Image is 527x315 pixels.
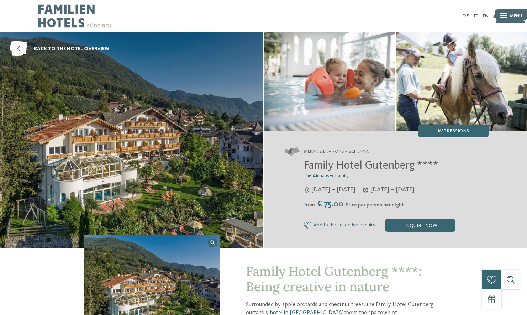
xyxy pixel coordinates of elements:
a: EN [483,14,489,19]
span: from [304,203,315,208]
span: Family Hotel Gutenberg ****: Being creative in nature [246,263,422,295]
a: IT [474,14,478,19]
span: Menu [510,13,522,19]
span: The Ainhauser Family [304,173,349,178]
span: Meran & Environs – Schenna [304,148,369,155]
img: The family hotel in Schenna for creative nature lovers [396,32,527,131]
a: back to the hotel overview [10,42,109,56]
span: Impressions [438,128,469,133]
i: Opening times in winter [362,187,369,193]
span: Family Hotel Gutenberg **** [304,160,438,172]
div: enquire now [385,219,455,232]
span: [DATE] – [DATE] [370,185,415,194]
span: € 75.00 [316,200,345,209]
span: [DATE] – [DATE] [311,185,355,194]
span: Price per person per night [346,203,404,208]
span: Add to the collective enquiry [313,222,375,228]
a: DE [462,14,469,19]
i: Opening times in summer [304,187,310,193]
img: The family hotel in Schenna for creative nature lovers [264,32,395,131]
span: back to the hotel overview [34,45,109,52]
